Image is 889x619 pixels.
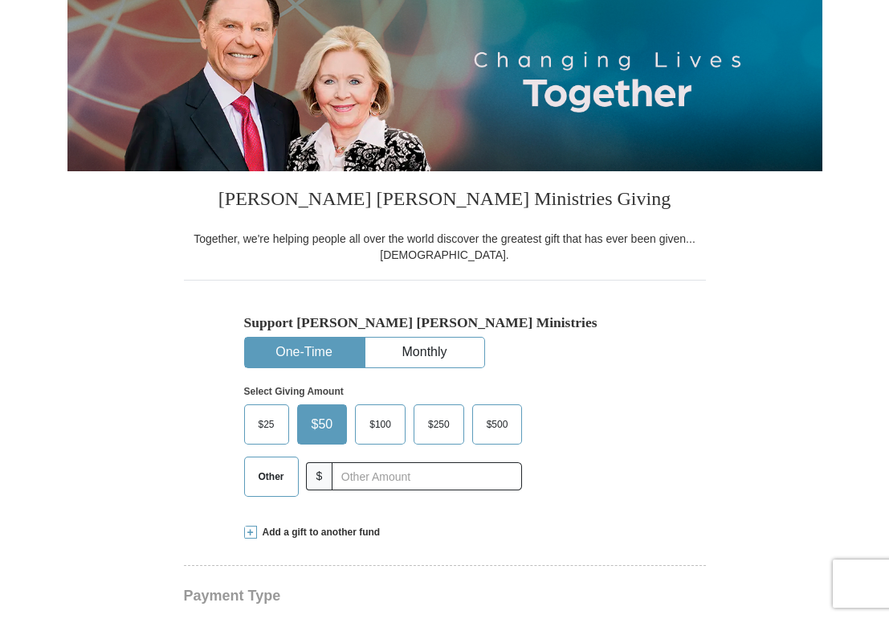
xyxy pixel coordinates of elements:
[184,589,706,602] h4: Payment Type
[245,338,364,367] button: One-Time
[365,338,484,367] button: Monthly
[184,171,706,231] h3: [PERSON_NAME] [PERSON_NAME] Ministries Giving
[332,462,522,490] input: Other Amount
[420,412,458,437] span: $250
[251,465,292,489] span: Other
[257,526,381,539] span: Add a gift to another fund
[244,386,344,397] strong: Select Giving Amount
[304,412,341,437] span: $50
[251,412,283,437] span: $25
[479,412,516,437] span: $500
[361,412,399,437] span: $100
[306,462,333,490] span: $
[184,231,706,263] div: Together, we're helping people all over the world discover the greatest gift that has ever been g...
[244,314,646,331] h5: Support [PERSON_NAME] [PERSON_NAME] Ministries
